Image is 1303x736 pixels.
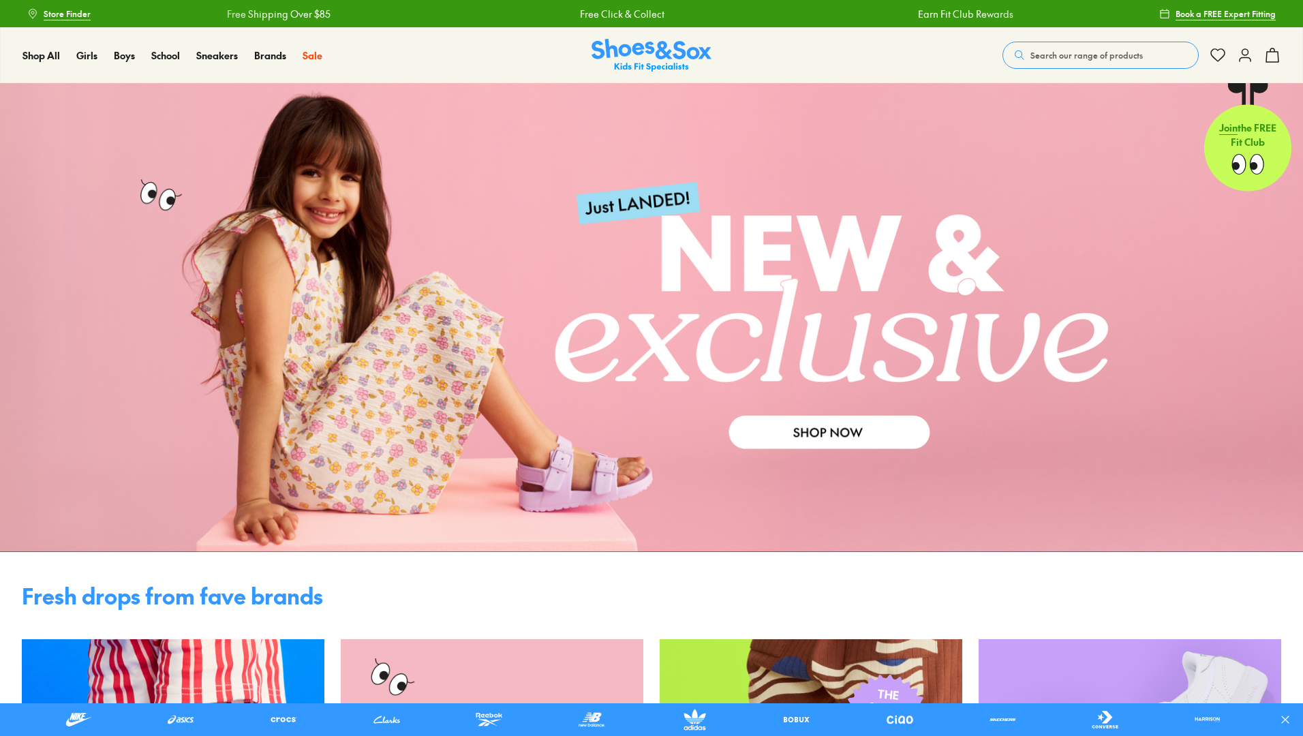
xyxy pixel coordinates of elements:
a: Sneakers [196,48,238,63]
span: Girls [76,48,97,62]
span: Join [1219,123,1238,137]
span: School [151,48,180,62]
span: Brands [254,48,286,62]
span: Shop All [22,48,60,62]
img: SNS_Logo_Responsive.svg [592,39,711,72]
a: Jointhe FREE Fit Club [1204,82,1291,191]
a: Shop All [22,48,60,63]
span: Book a FREE Expert Fitting [1176,7,1276,20]
span: Search our range of products [1030,49,1143,61]
a: Free Click & Collect [545,7,629,21]
span: Sneakers [196,48,238,62]
a: Store Finder [27,1,91,26]
a: Earn Fit Club Rewards [883,7,978,21]
span: Boys [114,48,135,62]
span: Store Finder [44,7,91,20]
a: Sale [303,48,322,63]
a: Free Shipping Over $85 [191,7,295,21]
a: Book a FREE Expert Fitting [1159,1,1276,26]
p: the FREE Fit Club [1204,112,1291,163]
a: School [151,48,180,63]
span: Sale [303,48,322,62]
a: Shoes & Sox [592,39,711,72]
a: Boys [114,48,135,63]
a: Girls [76,48,97,63]
button: Search our range of products [1002,42,1199,69]
a: Brands [254,48,286,63]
